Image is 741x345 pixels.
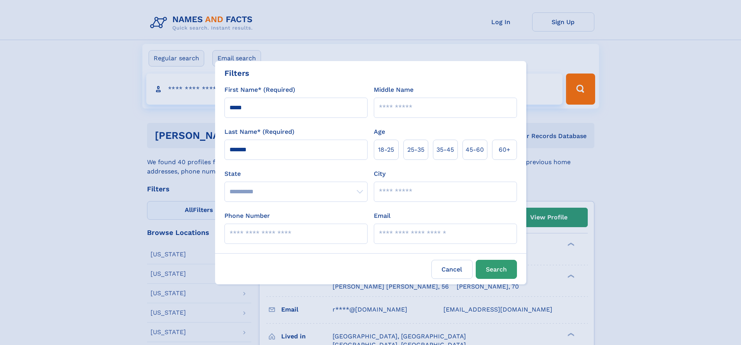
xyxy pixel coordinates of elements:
label: State [224,169,368,179]
button: Search [476,260,517,279]
label: Email [374,211,391,221]
span: 35‑45 [436,145,454,154]
span: 45‑60 [466,145,484,154]
label: City [374,169,385,179]
label: Cancel [431,260,473,279]
div: Filters [224,67,249,79]
span: 25‑35 [407,145,424,154]
span: 18‑25 [378,145,394,154]
label: Last Name* (Required) [224,127,294,137]
label: Middle Name [374,85,413,95]
label: Phone Number [224,211,270,221]
label: First Name* (Required) [224,85,295,95]
label: Age [374,127,385,137]
span: 60+ [499,145,510,154]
